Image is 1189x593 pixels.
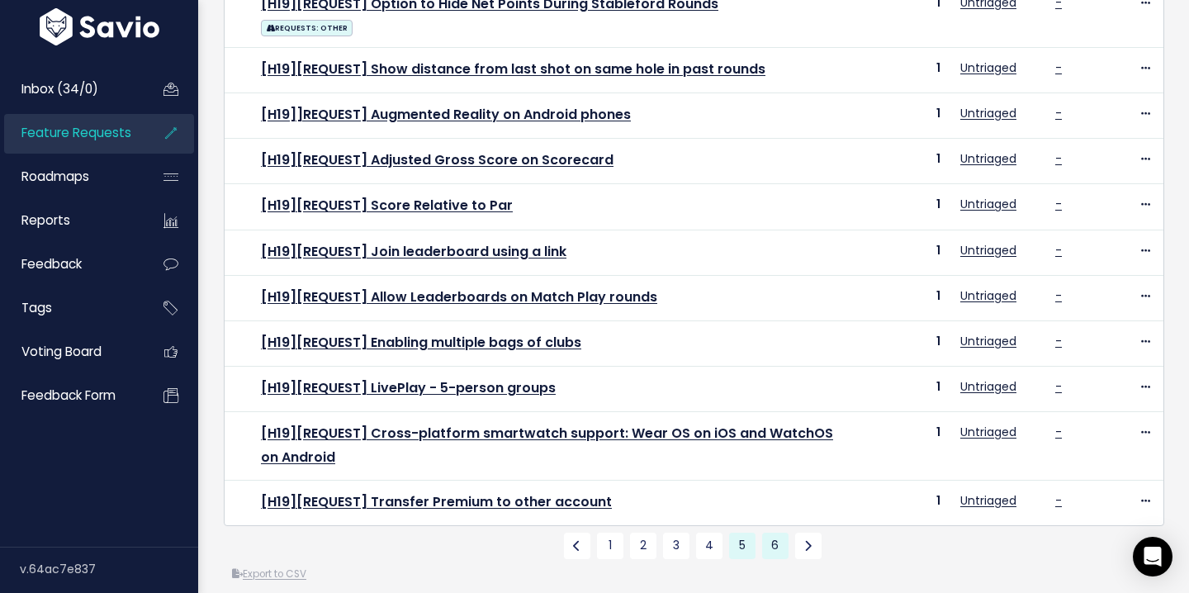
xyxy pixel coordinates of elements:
[20,548,198,591] div: v.64ac7e837
[232,567,306,581] a: Export to CSV
[960,424,1016,440] a: Untriaged
[860,412,950,481] td: 1
[960,150,1016,167] a: Untriaged
[1133,537,1172,576] div: Open Intercom Messenger
[860,275,950,320] td: 1
[1055,150,1062,167] a: -
[960,378,1016,395] a: Untriaged
[960,59,1016,76] a: Untriaged
[21,387,116,404] span: Feedback form
[261,105,631,124] a: [H19]]REQUEST] Augmented Reality on Android phones
[860,139,950,184] td: 1
[1055,424,1062,440] a: -
[860,47,950,93] td: 1
[860,184,950,230] td: 1
[960,242,1016,259] a: Untriaged
[960,196,1016,212] a: Untriaged
[21,255,82,273] span: Feedback
[860,480,950,525] td: 1
[960,105,1016,121] a: Untriaged
[261,242,566,261] a: [H19][REQUEST] Join leaderboard using a link
[860,320,950,366] td: 1
[630,533,656,559] a: 2
[4,377,137,415] a: Feedback form
[261,287,657,306] a: [H19][REQUEST] Allow Leaderboards on Match Play rounds
[4,114,137,152] a: Feature Requests
[21,168,89,185] span: Roadmaps
[4,245,137,283] a: Feedback
[860,367,950,412] td: 1
[1055,333,1062,349] a: -
[4,289,137,327] a: Tags
[663,533,689,559] a: 3
[261,150,613,169] a: [H19][REQUEST] Adjusted Gross Score on Scorecard
[21,299,52,316] span: Tags
[21,343,102,360] span: Voting Board
[1055,105,1062,121] a: -
[1055,492,1062,509] a: -
[1055,59,1062,76] a: -
[261,424,833,467] a: [H19][REQUEST] Cross-platform smartwatch support: Wear OS on iOS and WatchOS on Android
[261,59,765,78] a: [H19][REQUEST] Show distance from last shot on same hole in past rounds
[261,492,612,511] a: [H19][REQUEST] Transfer Premium to other account
[261,20,353,36] span: REQUESTS: OTHER
[1055,196,1062,212] a: -
[860,93,950,139] td: 1
[960,287,1016,304] a: Untriaged
[21,80,98,97] span: Inbox (34/0)
[21,124,131,141] span: Feature Requests
[21,211,70,229] span: Reports
[960,492,1016,509] a: Untriaged
[4,158,137,196] a: Roadmaps
[261,17,353,37] a: REQUESTS: OTHER
[4,202,137,240] a: Reports
[36,8,163,45] img: logo-white.9d6f32f41409.svg
[261,378,556,397] a: [H19][REQUEST] LivePlay - 5-person groups
[960,333,1016,349] a: Untriaged
[729,533,756,559] span: 5
[4,70,137,108] a: Inbox (34/0)
[860,230,950,275] td: 1
[1055,378,1062,395] a: -
[4,333,137,371] a: Voting Board
[1055,287,1062,304] a: -
[261,333,581,352] a: [H19][REQUEST] Enabling multiple bags of clubs
[1055,242,1062,259] a: -
[261,196,513,215] a: [H19][REQUEST] Score Relative to Par
[696,533,722,559] a: 4
[762,533,789,559] a: 6
[597,533,623,559] a: 1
